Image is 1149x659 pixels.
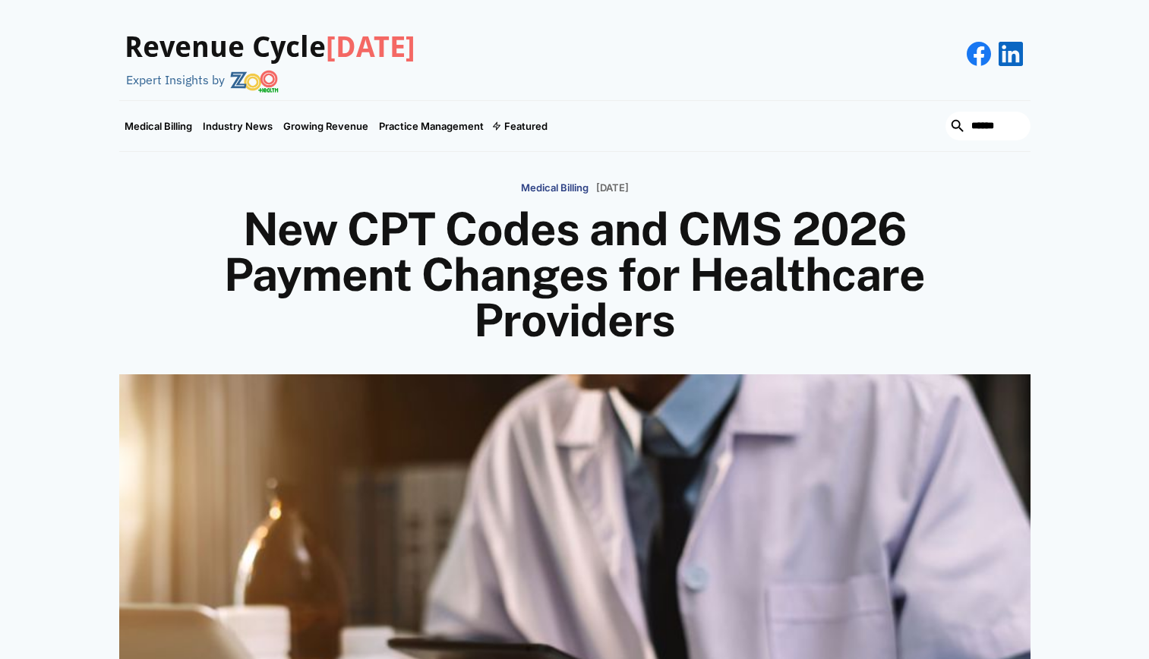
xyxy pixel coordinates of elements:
span: [DATE] [326,30,415,64]
h3: Revenue Cycle [125,30,415,65]
a: Growing Revenue [278,101,374,151]
a: Medical Billing [521,175,589,200]
div: Featured [504,120,548,132]
h1: New CPT Codes and CMS 2026 Payment Changes for Healthcare Providers [210,207,939,343]
a: Medical Billing [119,101,197,151]
p: Medical Billing [521,182,589,194]
p: [DATE] [596,182,629,194]
a: Revenue Cycle[DATE]Expert Insights by [119,15,415,93]
a: Industry News [197,101,278,151]
div: Expert Insights by [126,73,225,87]
a: Practice Management [374,101,489,151]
